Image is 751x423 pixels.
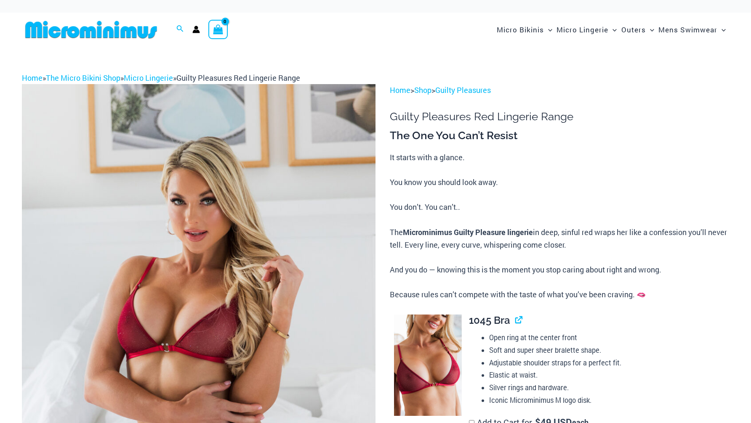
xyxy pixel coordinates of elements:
[176,73,300,83] span: Guilty Pleasures Red Lingerie Range
[22,73,43,83] a: Home
[497,19,544,40] span: Micro Bikinis
[22,73,300,83] span: » » »
[403,227,533,237] b: Microminimus Guilty Pleasure lingerie
[469,314,510,326] span: 1045 Bra
[656,17,728,42] a: Mens SwimwearMenu ToggleMenu Toggle
[22,20,160,39] img: MM SHOP LOGO FLAT
[489,381,729,394] li: Silver rings and hardware.
[390,129,729,143] h3: The One You Can’t Resist
[544,19,552,40] span: Menu Toggle
[208,20,228,39] a: View Shopping Cart, empty
[489,357,729,369] li: Adjustable shoulder straps for a perfect fit.
[495,17,554,42] a: Micro BikinisMenu ToggleMenu Toggle
[646,19,654,40] span: Menu Toggle
[390,84,729,97] p: > >
[390,110,729,123] h1: Guilty Pleasures Red Lingerie Range
[608,19,617,40] span: Menu Toggle
[489,394,729,407] li: Iconic Microminimus M logo disk.
[176,24,184,35] a: Search icon link
[414,85,431,95] a: Shop
[621,19,646,40] span: Outers
[493,16,729,44] nav: Site Navigation
[390,85,410,95] a: Home
[658,19,717,40] span: Mens Swimwear
[192,26,200,33] a: Account icon link
[557,19,608,40] span: Micro Lingerie
[619,17,656,42] a: OutersMenu ToggleMenu Toggle
[394,315,462,416] img: Guilty Pleasures Red 1045 Bra
[489,344,729,357] li: Soft and super sheer bralette shape.
[489,369,729,381] li: Elastic at waist.
[435,85,491,95] a: Guilty Pleasures
[489,331,729,344] li: Open ring at the center front
[717,19,726,40] span: Menu Toggle
[390,151,729,301] p: It starts with a glance. You know you should look away. You don’t. You can’t.. The in deep, sinfu...
[46,73,120,83] a: The Micro Bikini Shop
[124,73,173,83] a: Micro Lingerie
[554,17,619,42] a: Micro LingerieMenu ToggleMenu Toggle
